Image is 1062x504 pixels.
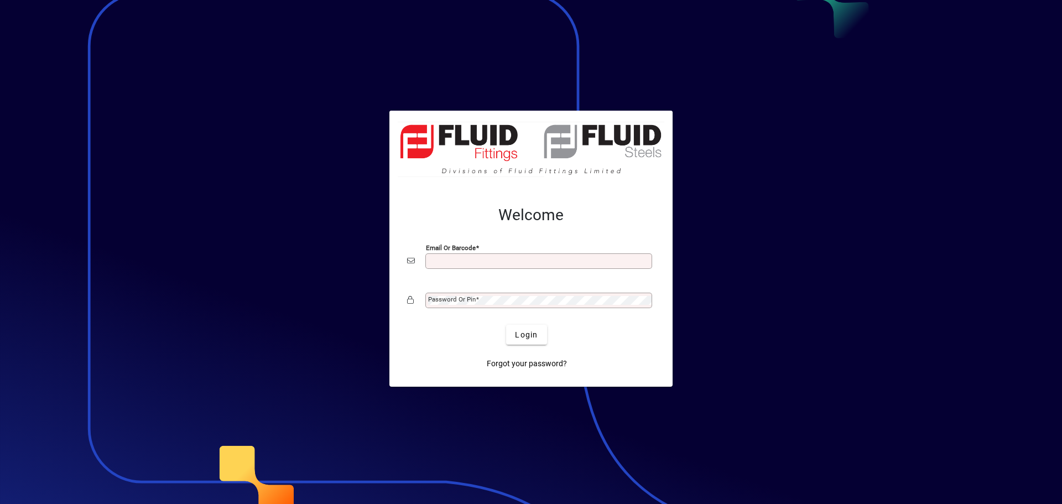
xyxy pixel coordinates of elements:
span: Forgot your password? [487,358,567,370]
mat-label: Password or Pin [428,295,476,303]
h2: Welcome [407,206,655,225]
button: Login [506,325,546,345]
mat-label: Email or Barcode [426,244,476,252]
span: Login [515,329,538,341]
a: Forgot your password? [482,354,571,373]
